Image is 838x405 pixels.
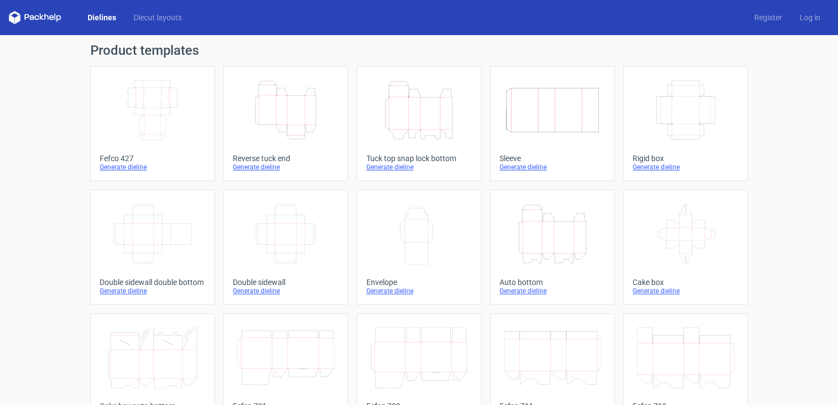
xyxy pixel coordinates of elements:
a: Auto bottomGenerate dieline [490,190,615,305]
div: Generate dieline [233,163,338,172]
div: Double sidewall double bottom [100,278,205,287]
div: Fefco 427 [100,154,205,163]
a: Cake boxGenerate dieline [623,190,748,305]
a: Double sidewall double bottomGenerate dieline [90,190,215,305]
div: Cake box [633,278,738,287]
a: Fefco 427Generate dieline [90,66,215,181]
a: Register [745,12,791,23]
a: Tuck top snap lock bottomGenerate dieline [357,66,481,181]
div: Generate dieline [500,163,605,172]
div: Generate dieline [633,163,738,172]
div: Reverse tuck end [233,154,338,163]
div: Generate dieline [366,287,472,295]
div: Generate dieline [366,163,472,172]
a: Rigid boxGenerate dieline [623,66,748,181]
div: Generate dieline [500,287,605,295]
a: Diecut layouts [125,12,191,23]
div: Tuck top snap lock bottom [366,154,472,163]
a: Double sidewallGenerate dieline [223,190,348,305]
a: EnvelopeGenerate dieline [357,190,481,305]
div: Auto bottom [500,278,605,287]
a: Reverse tuck endGenerate dieline [223,66,348,181]
a: SleeveGenerate dieline [490,66,615,181]
div: Generate dieline [100,163,205,172]
div: Sleeve [500,154,605,163]
div: Generate dieline [233,287,338,295]
div: Double sidewall [233,278,338,287]
div: Rigid box [633,154,738,163]
h1: Product templates [90,44,748,57]
div: Envelope [366,278,472,287]
div: Generate dieline [633,287,738,295]
a: Dielines [79,12,125,23]
a: Log in [791,12,829,23]
div: Generate dieline [100,287,205,295]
